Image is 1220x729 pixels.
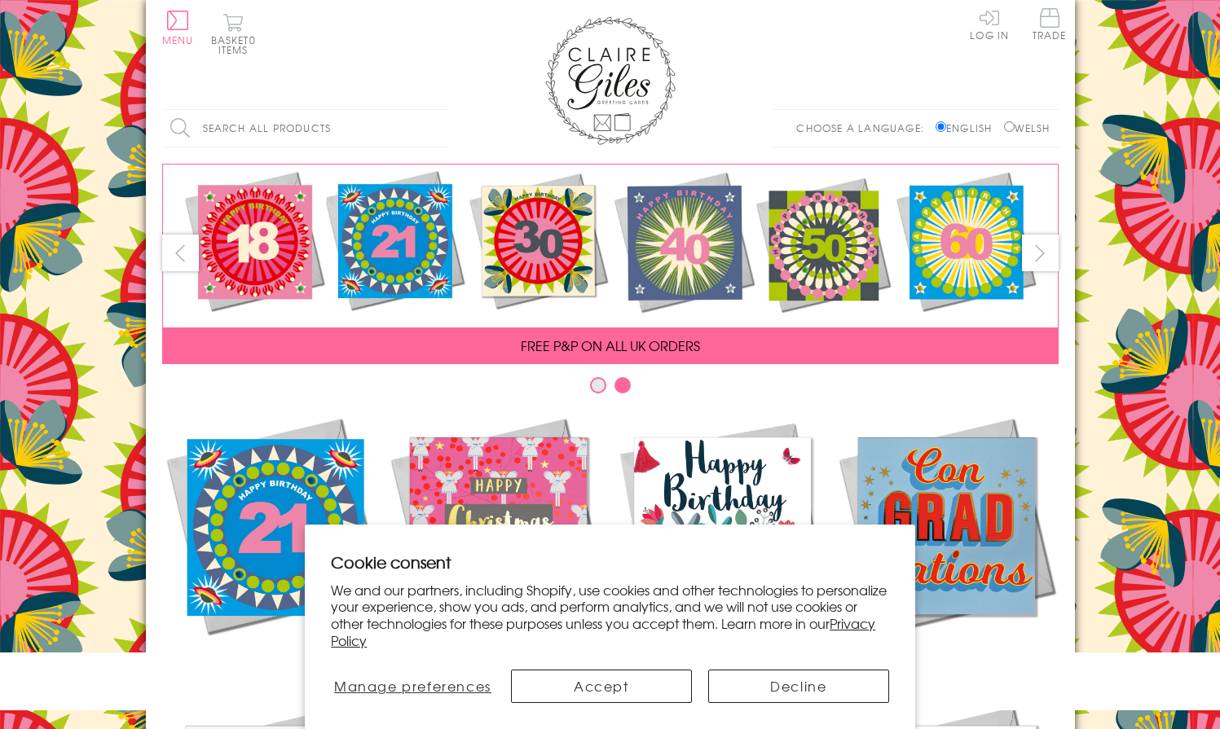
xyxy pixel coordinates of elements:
button: next [1022,235,1059,271]
span: 0 items [218,33,256,57]
img: Claire Giles Greetings Cards [545,16,676,145]
button: Carousel Page 2 (Current Slide) [614,377,631,393]
a: Log In [970,8,1009,40]
p: Choose a language: [796,121,932,135]
input: Search all products [162,110,447,147]
button: Menu [162,11,194,45]
input: Search [431,110,447,147]
span: FREE P&P ON ALL UK ORDERS [521,336,700,355]
h2: Cookie consent [331,551,889,573]
p: We and our partners, including Shopify, use cookies and other technologies to personalize your ex... [331,582,889,649]
span: Trade [1033,8,1067,40]
button: Accept [511,670,692,703]
span: Menu [162,33,194,47]
button: Carousel Page 1 [590,377,606,393]
button: Basket0 items [211,13,256,55]
input: English [936,121,946,132]
a: Christmas [386,414,610,670]
a: New Releases [162,414,386,670]
a: Privacy Policy [331,613,875,650]
input: Welsh [1004,121,1015,132]
div: Carousel Pagination [162,376,1059,402]
label: English [936,121,1000,135]
button: prev [162,235,199,271]
span: Academic [905,650,989,670]
button: Manage preferences [331,670,494,703]
button: Decline [708,670,889,703]
label: Welsh [1004,121,1050,135]
span: Manage preferences [334,676,491,696]
a: Academic [835,414,1059,670]
a: Trade [1033,8,1067,43]
a: Birthdays [610,414,835,670]
span: New Releases [220,650,327,670]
